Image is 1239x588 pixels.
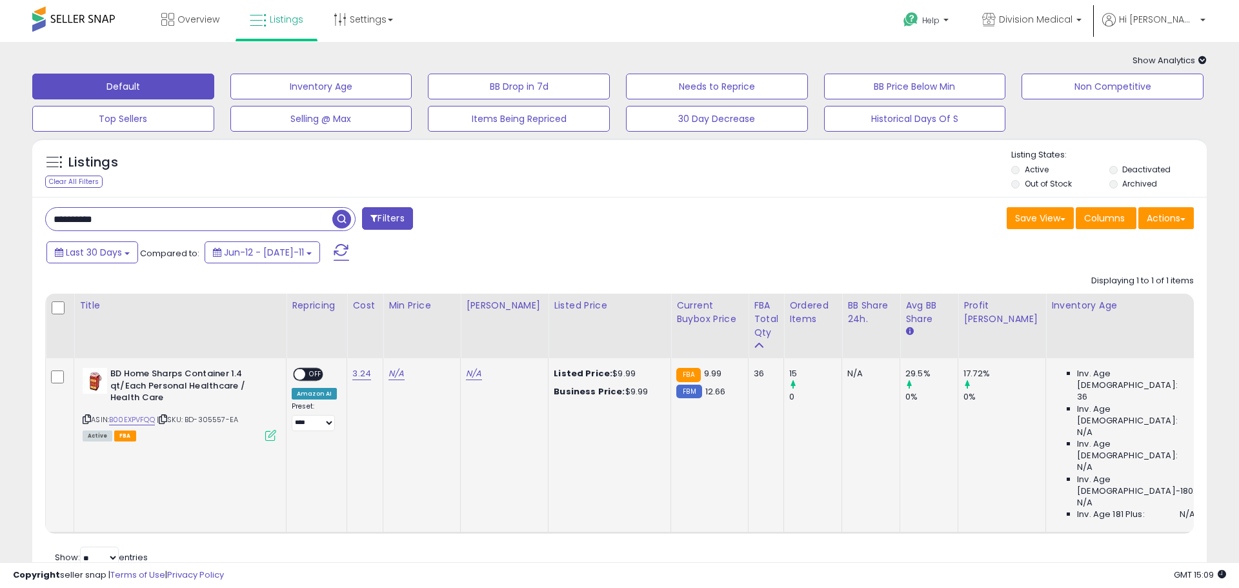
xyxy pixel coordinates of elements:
button: Selling @ Max [230,106,412,132]
span: Division Medical [999,13,1073,26]
div: Ordered Items [789,299,836,326]
label: Archived [1122,178,1157,189]
a: N/A [466,367,481,380]
span: Help [922,15,940,26]
span: Overview [177,13,219,26]
a: 3.24 [352,367,371,380]
button: Top Sellers [32,106,214,132]
button: Items Being Repriced [428,106,610,132]
div: $9.99 [554,386,661,398]
div: Inventory Age [1051,299,1200,312]
b: Listed Price: [554,367,612,380]
span: Compared to: [140,247,199,259]
span: 12.66 [705,385,726,398]
span: 9.99 [704,367,722,380]
img: 31zI5lYuBKL._SL40_.jpg [83,368,107,394]
label: Active [1025,164,1049,175]
h5: Listings [68,154,118,172]
span: Show Analytics [1133,54,1207,66]
div: 15 [789,368,841,380]
div: seller snap | | [13,569,224,582]
button: Columns [1076,207,1136,229]
span: Jun-12 - [DATE]-11 [224,246,304,259]
div: Displaying 1 to 1 of 1 items [1091,275,1194,287]
button: Default [32,74,214,99]
div: Cost [352,299,378,312]
div: 0% [905,391,958,403]
label: Out of Stock [1025,178,1072,189]
div: Amazon AI [292,388,337,400]
b: BD Home Sharps Container 1.4 qt/Each Personal Healthcare / Health Care [110,368,267,407]
div: Clear All Filters [45,176,103,188]
span: Inv. Age [DEMOGRAPHIC_DATA]-180: [1077,474,1195,497]
span: Inv. Age 181 Plus: [1077,509,1145,520]
span: Last 30 Days [66,246,122,259]
small: Avg BB Share. [905,326,913,338]
small: FBA [676,368,700,382]
div: Min Price [388,299,455,312]
span: Inv. Age [DEMOGRAPHIC_DATA]: [1077,438,1195,461]
span: N/A [1180,509,1195,520]
p: Listing States: [1011,149,1206,161]
button: Historical Days Of S [824,106,1006,132]
strong: Copyright [13,569,60,581]
span: Hi [PERSON_NAME] [1119,13,1196,26]
div: 0% [963,391,1045,403]
div: 17.72% [963,368,1045,380]
a: B00EXPVFQQ [109,414,155,425]
div: FBA Total Qty [754,299,778,340]
div: Repricing [292,299,341,312]
span: Inv. Age [DEMOGRAPHIC_DATA]: [1077,403,1195,427]
div: Listed Price [554,299,665,312]
div: 0 [789,391,841,403]
div: $9.99 [554,368,661,380]
div: ASIN: [83,368,276,440]
div: BB Share 24h. [847,299,894,326]
a: Help [893,2,962,42]
span: 36 [1077,391,1087,403]
span: N/A [1077,427,1093,438]
button: Last 30 Days [46,241,138,263]
button: BB Drop in 7d [428,74,610,99]
span: Inv. Age [DEMOGRAPHIC_DATA]: [1077,368,1195,391]
div: N/A [847,368,890,380]
div: 29.5% [905,368,958,380]
button: Save View [1007,207,1074,229]
b: Business Price: [554,385,625,398]
span: | SKU: BD-305557-EA [157,414,238,425]
span: OFF [305,369,326,380]
span: 2025-08-11 15:09 GMT [1174,569,1226,581]
a: N/A [388,367,404,380]
span: All listings currently available for purchase on Amazon [83,431,112,441]
button: Filters [362,207,412,230]
button: Jun-12 - [DATE]-11 [205,241,320,263]
button: BB Price Below Min [824,74,1006,99]
div: [PERSON_NAME] [466,299,543,312]
button: 30 Day Decrease [626,106,808,132]
div: Title [79,299,281,312]
button: Non Competitive [1022,74,1204,99]
small: FBM [676,385,701,398]
div: 36 [754,368,774,380]
span: FBA [114,431,136,441]
span: N/A [1077,497,1093,509]
i: Get Help [903,12,919,28]
button: Needs to Reprice [626,74,808,99]
a: Hi [PERSON_NAME] [1102,13,1205,42]
div: Current Buybox Price [676,299,743,326]
div: Avg BB Share [905,299,952,326]
span: N/A [1077,461,1093,473]
span: Columns [1084,212,1125,225]
div: Profit [PERSON_NAME] [963,299,1040,326]
label: Deactivated [1122,164,1171,175]
span: Listings [270,13,303,26]
button: Actions [1138,207,1194,229]
div: Preset: [292,402,337,431]
button: Inventory Age [230,74,412,99]
a: Terms of Use [110,569,165,581]
a: Privacy Policy [167,569,224,581]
